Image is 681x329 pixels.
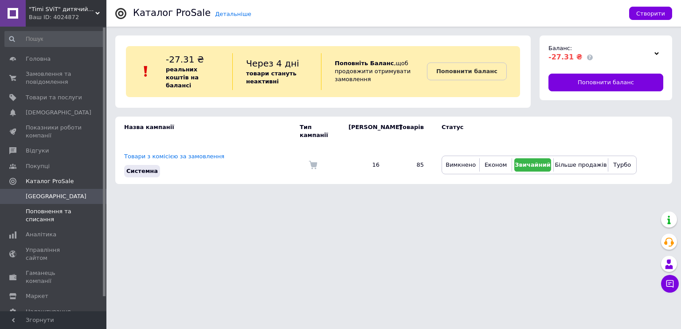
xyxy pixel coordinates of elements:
span: Аналітика [26,231,56,239]
td: Статус [433,117,637,146]
span: Каталог ProSale [26,177,74,185]
img: Комісія за замовлення [309,161,317,169]
td: Товарів [388,117,433,146]
a: Поповнити баланс [548,74,663,91]
span: Управління сайтом [26,246,82,262]
span: Поповнити баланс [578,78,634,86]
button: Більше продажів [556,158,605,172]
input: Пошук [4,31,105,47]
button: Економ [482,158,509,172]
button: Турбо [611,158,634,172]
span: Звичайний [515,161,551,168]
button: Звичайний [514,158,552,172]
span: Головна [26,55,51,63]
span: Поповнення та списання [26,208,82,223]
span: -27.31 ₴ [548,53,583,61]
td: 85 [388,146,433,184]
span: Баланс: [548,45,572,51]
div: , щоб продовжити отримувати замовлення [321,53,427,90]
b: Поповніть Баланс [335,60,394,67]
span: Маркет [26,292,48,300]
button: Вимкнено [444,158,477,172]
span: Товари та послуги [26,94,82,102]
img: :exclamation: [139,65,153,78]
span: "Timi SViT" дитячий інтернет-магазин [29,5,95,13]
span: Створити [636,10,665,17]
span: Відгуки [26,147,49,155]
a: Детальніше [215,11,251,17]
b: реальних коштів на балансі [166,66,199,89]
span: Покупці [26,162,50,170]
b: Поповнити баланс [436,68,497,74]
td: Назва кампанії [115,117,300,146]
td: 16 [340,146,388,184]
div: Ваш ID: 4024872 [29,13,106,21]
td: Тип кампанії [300,117,340,146]
span: Вимкнено [446,161,476,168]
a: Товари з комісією за замовлення [124,153,224,160]
span: [DEMOGRAPHIC_DATA] [26,109,91,117]
span: Економ [485,161,507,168]
span: Гаманець компанії [26,269,82,285]
a: Поповнити баланс [427,63,507,80]
b: товари стануть неактивні [246,70,297,85]
span: Більше продажів [555,161,607,168]
span: Системна [126,168,158,174]
span: Показники роботи компанії [26,124,82,140]
span: Через 4 дні [246,58,299,69]
span: [GEOGRAPHIC_DATA] [26,192,86,200]
span: -27.31 ₴ [166,54,204,65]
span: Замовлення та повідомлення [26,70,82,86]
span: Налаштування [26,308,71,316]
div: Каталог ProSale [133,8,211,18]
td: [PERSON_NAME] [340,117,388,146]
button: Створити [629,7,672,20]
button: Чат з покупцем [661,275,679,293]
span: Турбо [613,161,631,168]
